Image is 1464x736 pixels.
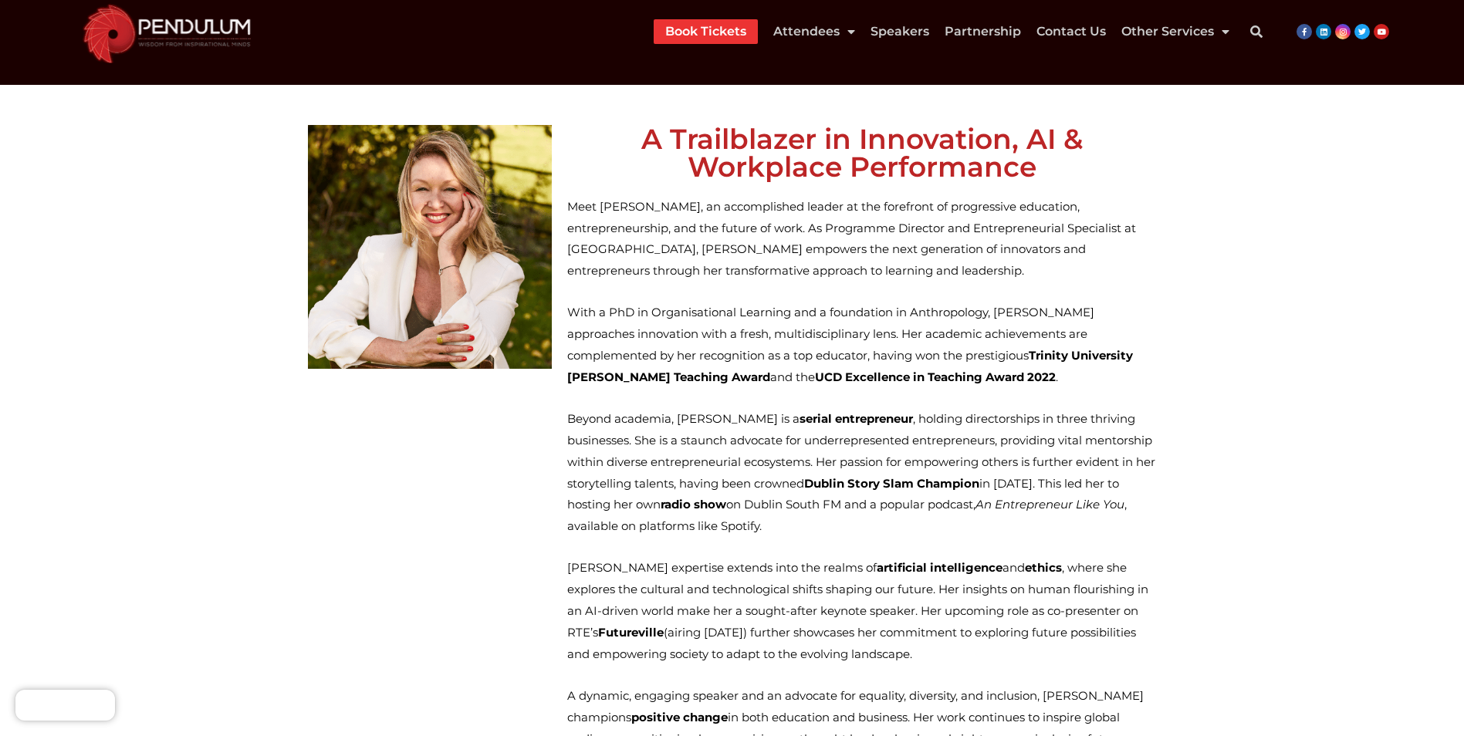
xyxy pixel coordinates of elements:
[598,625,664,640] strong: Futureville
[877,560,1002,575] strong: artificial intelligence
[665,19,746,44] a: Book Tickets
[1036,19,1106,44] a: Contact Us
[773,19,855,44] a: Attendees
[654,19,1229,44] nav: Menu
[567,125,1157,181] h2: A Trailblazer in Innovation, AI & Workplace Performance
[567,348,1133,384] strong: Trinity University [PERSON_NAME] Teaching Award
[1025,560,1062,575] strong: ethics
[567,411,1155,533] span: Beyond academia, [PERSON_NAME] is a , holding directorships in three thriving businesses. She is ...
[804,476,979,491] strong: Dublin Story Slam Champion
[945,19,1021,44] a: Partnership
[815,370,1056,384] strong: UCD Excellence in Teaching Award 2022
[567,199,1136,279] span: Meet [PERSON_NAME], an accomplished leader at the forefront of progressive education, entrepreneu...
[975,497,1124,511] em: An Entrepreneur Like You
[1241,16,1272,47] div: Search
[567,560,1148,660] span: [PERSON_NAME] expertise extends into the realms of and , where she explores the cultural and tech...
[1121,19,1229,44] a: Other Services
[871,19,929,44] a: Speakers
[567,305,1133,384] span: With a PhD in Organisational Learning and a foundation in Anthropology, [PERSON_NAME] approaches ...
[308,125,552,369] img: Dr. Lollie Mancey speaker profile for Pendulum Summit 2025
[800,411,913,426] strong: serial entrepreneur
[631,710,728,724] strong: positive change
[15,690,115,721] iframe: Brevo live chat
[661,497,726,511] strong: radio show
